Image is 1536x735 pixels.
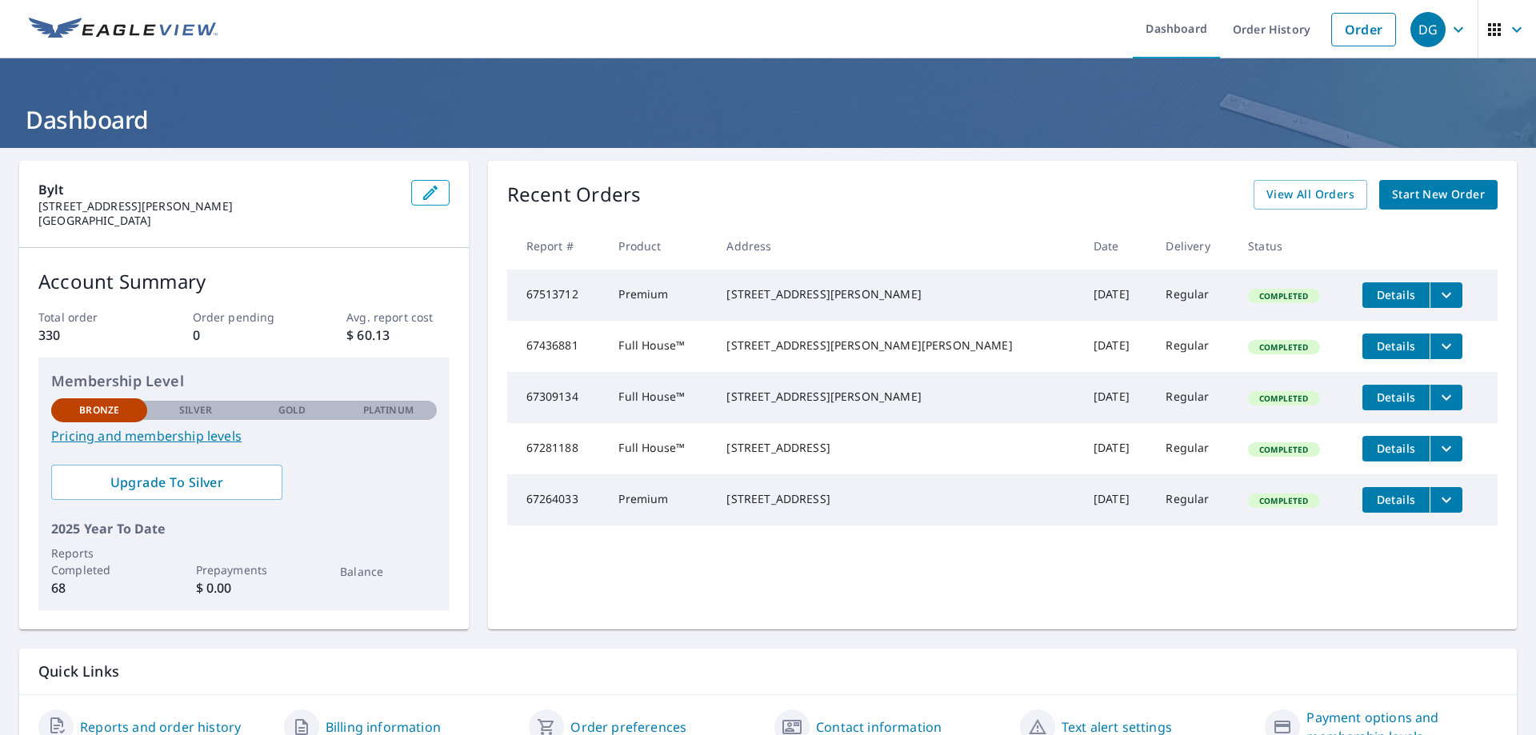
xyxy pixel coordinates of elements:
[1153,474,1235,525] td: Regular
[51,519,437,538] p: 2025 Year To Date
[38,199,398,214] p: [STREET_ADDRESS][PERSON_NAME]
[363,403,414,417] p: Platinum
[1081,372,1154,423] td: [DATE]
[38,326,141,345] p: 330
[179,403,213,417] p: Silver
[193,326,295,345] p: 0
[1362,385,1430,410] button: detailsBtn-67309134
[1331,13,1396,46] a: Order
[1362,487,1430,513] button: detailsBtn-67264033
[51,370,437,392] p: Membership Level
[1372,287,1420,302] span: Details
[1392,185,1485,205] span: Start New Order
[51,578,147,597] p: 68
[1362,334,1430,359] button: detailsBtn-67436881
[51,426,437,445] a: Pricing and membership levels
[1081,270,1154,321] td: [DATE]
[38,661,1498,681] p: Quick Links
[726,338,1067,354] div: [STREET_ADDRESS][PERSON_NAME][PERSON_NAME]
[1153,321,1235,372] td: Regular
[1372,338,1420,354] span: Details
[606,270,714,321] td: Premium
[1430,282,1462,308] button: filesDropdownBtn-67513712
[38,214,398,228] p: [GEOGRAPHIC_DATA]
[606,372,714,423] td: Full House™
[1430,487,1462,513] button: filesDropdownBtn-67264033
[1153,270,1235,321] td: Regular
[507,423,606,474] td: 67281188
[193,309,295,326] p: Order pending
[1081,222,1154,270] th: Date
[507,474,606,525] td: 67264033
[1379,180,1498,210] a: Start New Order
[1153,372,1235,423] td: Regular
[1266,185,1354,205] span: View All Orders
[507,321,606,372] td: 67436881
[51,465,282,500] a: Upgrade To Silver
[340,563,436,580] p: Balance
[29,18,218,42] img: EV Logo
[196,578,292,597] p: $ 0.00
[1362,436,1430,461] button: detailsBtn-67281188
[714,222,1080,270] th: Address
[1254,180,1367,210] a: View All Orders
[726,389,1067,405] div: [STREET_ADDRESS][PERSON_NAME]
[38,267,450,296] p: Account Summary
[606,474,714,525] td: Premium
[346,309,449,326] p: Avg. report cost
[1250,495,1318,506] span: Completed
[507,270,606,321] td: 67513712
[507,180,642,210] p: Recent Orders
[507,372,606,423] td: 67309134
[606,321,714,372] td: Full House™
[196,561,292,578] p: Prepayments
[346,326,449,345] p: $ 60.13
[726,286,1067,302] div: [STREET_ADDRESS][PERSON_NAME]
[606,222,714,270] th: Product
[1250,342,1318,353] span: Completed
[1372,389,1420,405] span: Details
[64,473,270,491] span: Upgrade To Silver
[726,491,1067,507] div: [STREET_ADDRESS]
[726,440,1067,456] div: [STREET_ADDRESS]
[278,403,306,417] p: Gold
[19,103,1517,136] h1: Dashboard
[1153,423,1235,474] td: Regular
[51,545,147,578] p: Reports Completed
[1250,290,1318,302] span: Completed
[1250,444,1318,455] span: Completed
[1410,12,1446,47] div: DG
[1081,321,1154,372] td: [DATE]
[1081,474,1154,525] td: [DATE]
[1430,385,1462,410] button: filesDropdownBtn-67309134
[1153,222,1235,270] th: Delivery
[1430,436,1462,461] button: filesDropdownBtn-67281188
[507,222,606,270] th: Report #
[79,403,119,417] p: Bronze
[1430,334,1462,359] button: filesDropdownBtn-67436881
[1081,423,1154,474] td: [DATE]
[1372,492,1420,507] span: Details
[1372,441,1420,456] span: Details
[38,180,398,199] p: Bylt
[1250,393,1318,404] span: Completed
[1235,222,1350,270] th: Status
[1362,282,1430,308] button: detailsBtn-67513712
[38,309,141,326] p: Total order
[606,423,714,474] td: Full House™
